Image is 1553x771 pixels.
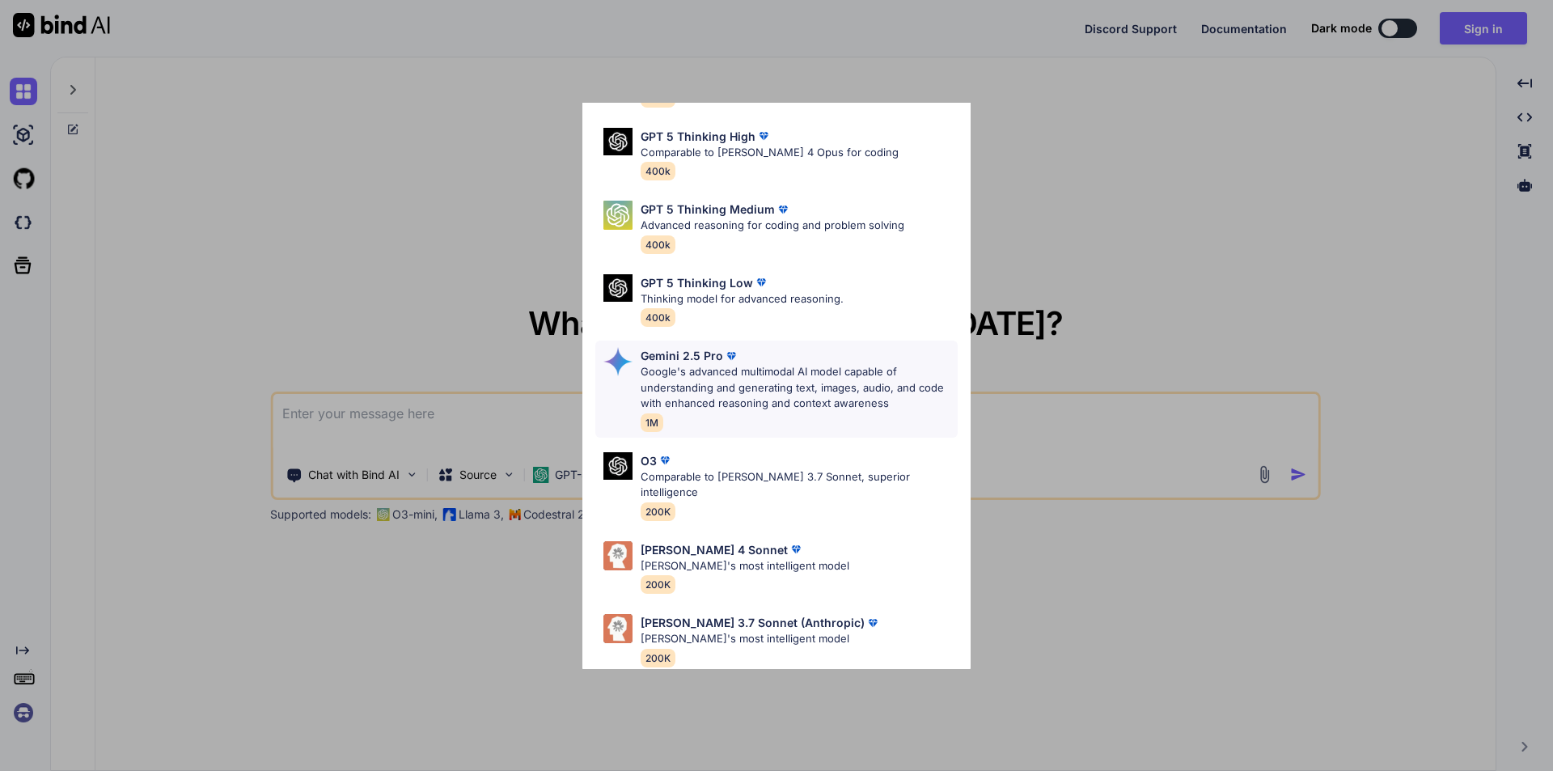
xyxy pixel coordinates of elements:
[603,201,633,230] img: Pick Models
[641,364,958,412] p: Google's advanced multimodal AI model capable of understanding and generating text, images, audio...
[641,469,958,501] p: Comparable to [PERSON_NAME] 3.7 Sonnet, superior intelligence
[603,614,633,643] img: Pick Models
[641,502,675,521] span: 200K
[641,452,657,469] p: O3
[641,218,904,234] p: Advanced reasoning for coding and problem solving
[641,614,865,631] p: [PERSON_NAME] 3.7 Sonnet (Anthropic)
[641,235,675,254] span: 400k
[641,201,775,218] p: GPT 5 Thinking Medium
[641,631,881,647] p: [PERSON_NAME]'s most intelligent model
[753,274,769,290] img: premium
[641,128,755,145] p: GPT 5 Thinking High
[641,541,788,558] p: [PERSON_NAME] 4 Sonnet
[641,291,844,307] p: Thinking model for advanced reasoning.
[603,347,633,376] img: Pick Models
[865,615,881,631] img: premium
[603,128,633,156] img: Pick Models
[775,201,791,218] img: premium
[641,274,753,291] p: GPT 5 Thinking Low
[641,413,663,432] span: 1M
[755,128,772,144] img: premium
[641,162,675,180] span: 400k
[641,145,899,161] p: Comparable to [PERSON_NAME] 4 Opus for coding
[788,541,804,557] img: premium
[603,452,633,481] img: Pick Models
[641,649,675,667] span: 200K
[641,575,675,594] span: 200K
[723,348,739,364] img: premium
[641,308,675,327] span: 400k
[657,452,673,468] img: premium
[603,274,633,303] img: Pick Models
[641,347,723,364] p: Gemini 2.5 Pro
[603,541,633,570] img: Pick Models
[641,558,849,574] p: [PERSON_NAME]'s most intelligent model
